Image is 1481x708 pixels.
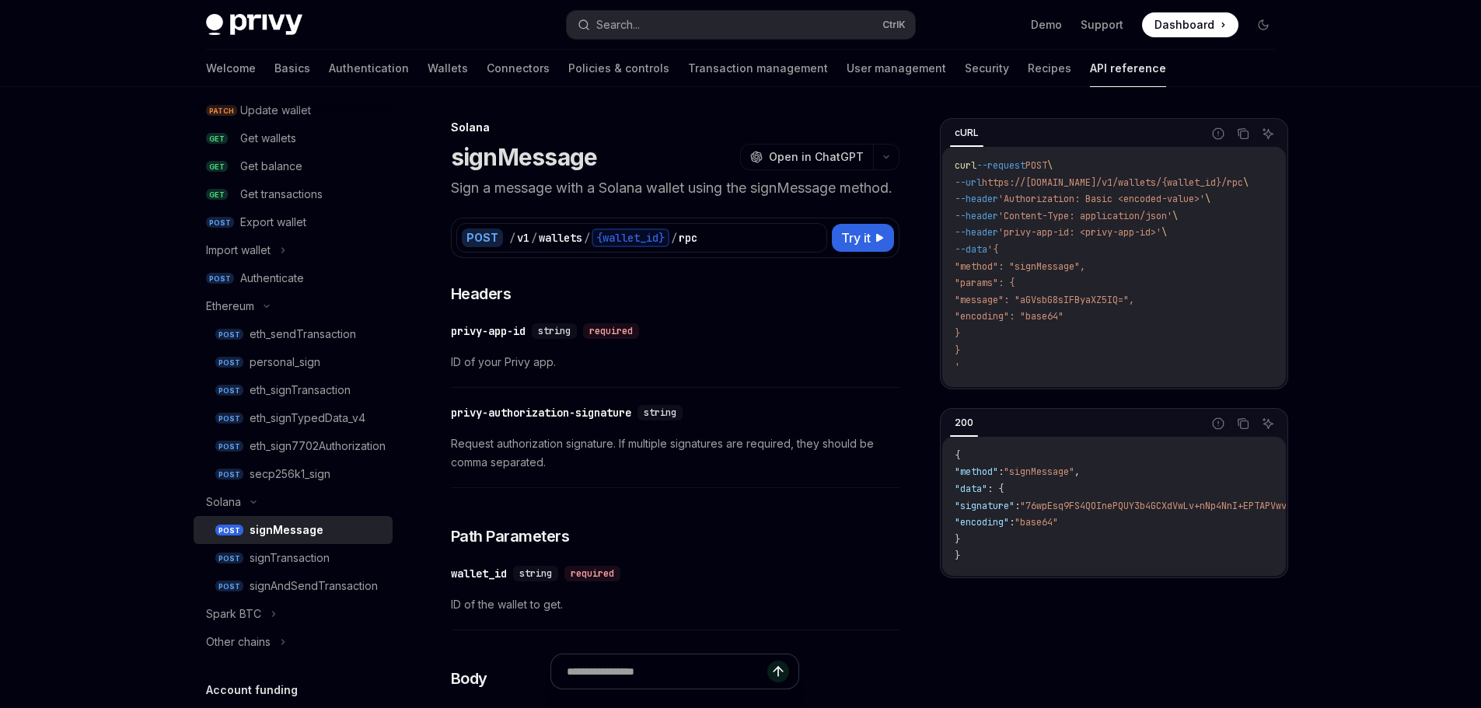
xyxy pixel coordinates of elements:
span: POST [206,217,234,228]
a: POSTeth_signTransaction [194,376,393,404]
div: POST [462,228,503,247]
div: signTransaction [250,549,330,567]
a: GETGet wallets [194,124,393,152]
span: \ [1161,226,1167,239]
div: v1 [517,230,529,246]
span: , [1074,466,1080,478]
div: secp256k1_sign [250,465,330,483]
a: Welcome [206,50,256,87]
div: eth_signTransaction [250,381,351,399]
span: : [998,466,1004,478]
button: Toggle dark mode [1251,12,1276,37]
span: \ [1243,176,1249,189]
div: Spark BTC [206,605,261,623]
span: Try it [841,228,871,247]
span: POST [215,413,243,424]
div: / [671,230,677,246]
span: POST [215,357,243,368]
div: / [509,230,515,246]
div: signMessage [250,521,323,539]
div: Authenticate [240,269,304,288]
span: ID of your Privy app. [451,353,899,371]
span: { [955,449,960,462]
button: Search...CtrlK [567,11,915,39]
div: eth_signTypedData_v4 [250,409,365,427]
span: "data" [955,483,987,495]
span: POST [1025,159,1047,172]
a: Transaction management [688,50,828,87]
a: POSTsignMessage [194,516,393,544]
a: POSTAuthenticate [194,264,393,292]
a: Dashboard [1142,12,1238,37]
div: {wallet_id} [592,228,669,247]
a: User management [847,50,946,87]
div: Search... [596,16,640,34]
span: POST [206,273,234,284]
span: : { [987,483,1004,495]
a: POSTeth_signTypedData_v4 [194,404,393,432]
a: POSTpersonal_sign [194,348,393,376]
span: https://[DOMAIN_NAME]/v1/wallets/{wallet_id}/rpc [982,176,1243,189]
span: POST [215,329,243,340]
span: } [955,549,960,562]
span: curl [955,159,976,172]
span: Open in ChatGPT [769,149,864,165]
span: POST [215,553,243,564]
span: Request authorization signature. If multiple signatures are required, they should be comma separa... [451,434,899,472]
a: Connectors [487,50,550,87]
span: POST [215,525,243,536]
span: : [1015,500,1020,512]
img: dark logo [206,14,302,36]
div: Get balance [240,157,302,176]
span: "encoding": "base64" [955,310,1064,323]
button: Report incorrect code [1208,124,1228,144]
span: POST [215,441,243,452]
div: privy-app-id [451,323,526,339]
span: --header [955,193,998,205]
div: eth_sign7702Authorization [250,437,386,455]
a: POSTsecp256k1_sign [194,460,393,488]
div: signAndSendTransaction [250,577,378,595]
span: "signMessage" [1004,466,1074,478]
span: ' [955,361,960,373]
a: API reference [1090,50,1166,87]
div: privy-authorization-signature [451,405,631,420]
a: Authentication [329,50,409,87]
span: \ [1047,159,1053,172]
span: '{ [987,243,998,256]
div: Get wallets [240,129,296,148]
span: --url [955,176,982,189]
button: Send message [767,661,789,682]
span: 'privy-app-id: <privy-app-id>' [998,226,1161,239]
span: : [1009,516,1015,528]
span: \ [1205,193,1210,205]
div: Solana [451,120,899,135]
span: "base64" [1015,516,1058,528]
span: 'Content-Type: application/json' [998,210,1172,222]
span: Headers [451,283,512,305]
div: cURL [950,124,983,142]
span: "encoding" [955,516,1009,528]
a: Wallets [428,50,468,87]
button: Ask AI [1258,124,1278,144]
span: GET [206,161,228,173]
span: string [644,406,676,419]
a: POSTeth_sendTransaction [194,320,393,348]
a: Recipes [1028,50,1071,87]
a: Basics [274,50,310,87]
button: Ask AI [1258,413,1278,434]
span: --data [955,243,987,256]
div: / [584,230,590,246]
div: rpc [679,230,697,246]
p: Sign a message with a Solana wallet using the signMessage method. [451,177,899,199]
div: Import wallet [206,241,271,260]
button: Copy the contents from the code block [1233,413,1253,434]
button: Open in ChatGPT [740,144,873,170]
div: Other chains [206,633,271,651]
span: "method" [955,466,998,478]
span: GET [206,189,228,201]
span: string [519,567,552,580]
a: POSTeth_sign7702Authorization [194,432,393,460]
div: 200 [950,413,978,432]
div: personal_sign [250,353,320,371]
